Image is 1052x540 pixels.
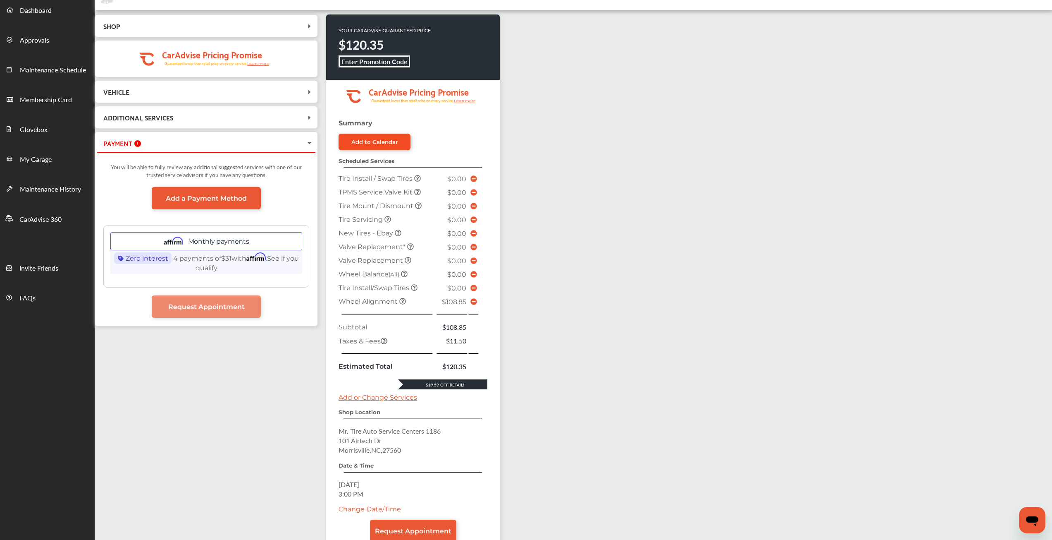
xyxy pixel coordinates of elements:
a: Add or Change Services [339,394,417,401]
p: YOUR CARADVISE GUARANTEED PRICE [339,27,431,34]
a: My Garage [0,144,94,173]
span: Membership Card [20,95,72,106]
iframe: Button to launch messaging window [1019,507,1045,533]
span: PAYMENT [103,137,132,149]
span: Approvals [20,35,49,46]
tspan: Guaranteed lower than retail price on every service. [165,61,247,66]
span: Request Appointment [168,303,245,311]
strong: Scheduled Services [339,158,394,164]
span: SHOP [103,20,120,31]
div: Monthly payments [110,232,302,250]
span: Maintenance History [20,184,81,195]
span: Wheel Balance [339,270,401,278]
a: Membership Card [0,84,94,114]
span: Add a Payment Method [166,194,247,202]
img: affirm.ee73cc9f.svg [164,236,183,246]
a: Change Date/Time [339,505,401,513]
b: Enter Promotion Code [341,57,408,66]
span: Tire Install / Swap Tires [339,175,414,182]
span: $0.00 [447,243,466,251]
span: Taxes & Fees [339,337,387,345]
td: $11.50 [436,334,468,348]
div: You will be able to fully review any additional suggested services with one of our trusted servic... [103,159,309,187]
strong: Shop Location [339,409,380,415]
a: Add a Payment Method [152,187,261,209]
td: $108.85 [436,320,468,334]
span: CarAdvise 360 [19,214,62,225]
span: Valve Replacement* [339,243,407,251]
strong: Date & Time [339,462,374,469]
tspan: Learn more [247,61,269,66]
tspan: CarAdvise Pricing Promise [369,84,469,99]
span: New Tires - Ebay [339,229,395,237]
span: $0.00 [447,230,466,238]
span: [DATE] [339,480,359,489]
span: Valve Replacement [339,257,405,264]
span: Glovebox [20,125,48,135]
tspan: Guaranteed lower than retail price on every service. [371,98,454,103]
a: Approvals [0,24,94,54]
td: $120.35 [436,360,468,373]
td: Subtotal [336,320,436,334]
span: My Garage [20,154,52,165]
div: Add to Calendar [351,139,398,145]
span: Morrisville , NC , 27560 [339,445,401,455]
span: VEHICLE [103,86,129,97]
strong: Summary [339,119,372,127]
span: ADDITIONAL SERVICES [103,112,173,123]
a: Maintenance Schedule [0,54,94,84]
span: Invite Friends [19,263,58,274]
span: $0.00 [447,271,466,278]
span: TPMS Service Valve Kit [339,188,414,196]
div: $19.59 Off Retail! [398,382,487,388]
span: Dashboard [20,5,52,16]
span: Tire Install/Swap Tires [339,284,411,292]
span: $0.00 [447,257,466,265]
span: Request Appointment [375,527,451,535]
span: $0.00 [447,202,466,210]
a: Glovebox [0,114,94,144]
td: Estimated Total [336,360,436,373]
span: Tire Mount / Dismount [339,202,415,210]
span: Affirm [246,253,266,261]
a: Maintenance History [0,173,94,203]
span: Mr. Tire Auto Service Centers 1186 [339,426,441,436]
span: FAQs [19,293,36,304]
span: 101 Airtech Dr [339,436,382,445]
a: Add to Calendar [339,134,410,150]
a: Request Appointment [152,295,261,318]
strong: $120.35 [339,36,384,53]
tspan: CarAdvise Pricing Promise [162,47,262,62]
span: $31 [221,254,231,262]
span: Tire Servicing [339,216,384,223]
small: (All) [389,271,399,278]
p: 4 payments of with . [110,250,302,274]
span: Wheel Alignment [339,298,399,305]
span: $108.85 [442,298,466,306]
span: 3:00 PM [339,489,363,499]
span: $0.00 [447,189,466,197]
span: $0.00 [447,216,466,224]
span: Maintenance Schedule [20,65,86,76]
span: $0.00 [447,284,466,292]
span: Zero interest [114,252,172,264]
span: $0.00 [447,175,466,183]
tspan: Learn more [454,98,476,103]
